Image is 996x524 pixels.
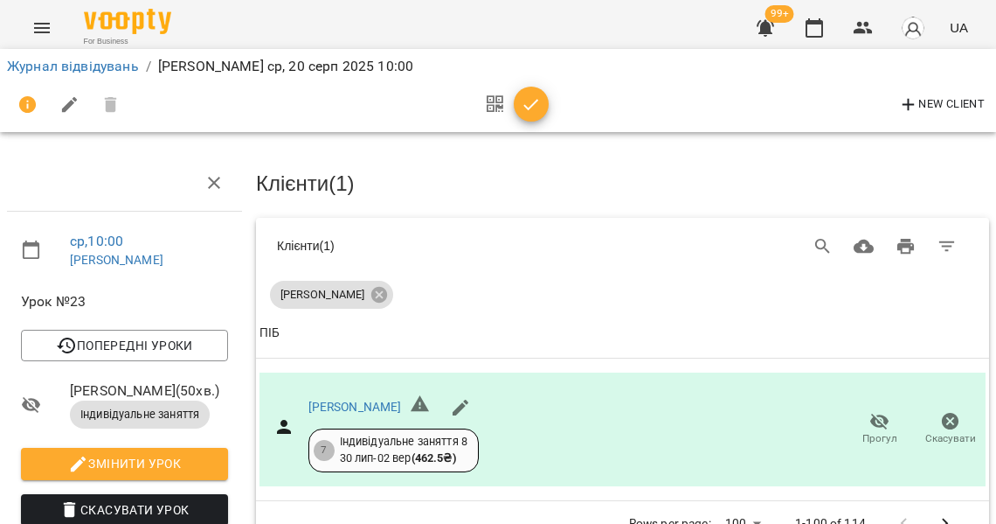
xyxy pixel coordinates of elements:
img: avatar_s.png [901,16,925,40]
button: Друк [885,226,927,268]
span: 99+ [765,5,794,23]
span: New Client [898,94,985,115]
button: Змінити урок [21,448,228,479]
button: New Client [894,91,989,119]
a: Журнал відвідувань [7,58,139,74]
a: [PERSON_NAME] [70,253,163,267]
div: Клієнти ( 1 ) [277,237,568,255]
span: [PERSON_NAME] ( 50 хв. ) [70,381,228,402]
span: [PERSON_NAME] [270,287,375,303]
span: Скасувати Урок [35,500,214,521]
span: UA [950,18,968,37]
span: Урок №23 [21,291,228,312]
img: Voopty Logo [84,9,171,34]
b: ( 462.5 ₴ ) [412,451,456,465]
button: Прогул [844,405,915,454]
span: Попередні уроки [35,335,214,356]
button: Скасувати [915,405,986,454]
span: Прогул [862,431,897,446]
button: Завантажити CSV [843,226,885,268]
button: Menu [21,7,63,49]
button: Попередні уроки [21,330,228,361]
span: Скасувати [925,431,976,446]
span: ПІБ [259,323,986,344]
nav: breadcrumb [7,56,989,77]
li: / [146,56,151,77]
p: [PERSON_NAME] ср, 20 серп 2025 10:00 [158,56,413,77]
div: Table Toolbar [256,218,989,274]
div: Індивідуальне заняття 8 30 лип - 02 вер [340,434,467,466]
button: Фільтр [926,226,968,268]
div: ПІБ [259,323,280,344]
span: For Business [84,36,171,47]
h6: Невірний формат телефону ${ phone } [410,394,431,422]
a: [PERSON_NAME] [308,400,402,414]
button: UA [943,11,975,44]
div: [PERSON_NAME] [270,281,393,309]
a: ср , 10:00 [70,233,123,249]
span: Індивідуальне заняття [70,407,210,423]
div: Sort [259,323,280,344]
button: Search [802,226,844,268]
div: 7 [314,440,335,461]
span: Змінити урок [35,453,214,474]
h3: Клієнти ( 1 ) [256,172,989,195]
